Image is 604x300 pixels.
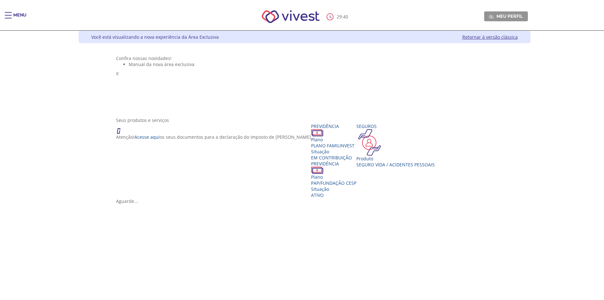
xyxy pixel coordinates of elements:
div: Aguarde... [116,198,493,204]
section: <span lang="pt-BR" dir="ltr">Visualizador do Conteúdo da Web</span> 1 [116,55,493,111]
span: Manual da nova área exclusiva [129,61,194,67]
div: Seus produtos e serviços [116,117,493,123]
span: Meu perfil [497,13,523,19]
div: Plano [311,174,356,180]
span: 40 [343,14,348,20]
a: Retornar à versão clássica [462,34,518,40]
img: ico_dinheiro.png [311,167,323,174]
div: : [327,13,349,20]
img: ico_seguros.png [356,129,383,156]
a: Seguros Produto Seguro Vida / Acidentes Pessoais [356,123,435,168]
a: Previdência PlanoPLANO FAMILINVEST SituaçãoEM CONTRIBUIÇÃO [311,123,356,161]
a: Acesse aqui [134,134,160,140]
img: Vivest [255,3,327,30]
div: Produto [356,156,435,162]
img: ico_dinheiro.png [311,129,323,137]
img: ico_atencao.png [116,123,127,134]
div: Situação [311,186,356,192]
div: Confira nossas novidades! [116,55,493,61]
div: Seguro Vida / Acidentes Pessoais [356,162,435,168]
p: Atenção! os seus documentos para a declaração do Imposto de [PERSON_NAME] [116,134,311,140]
span: Ativo [311,192,324,198]
div: Previdência [311,161,356,167]
span: PAP/FUNDAÇÃO CESP [311,180,356,186]
span: EM CONTRIBUIÇÃO [311,155,352,161]
span: PLANO FAMILINVEST [311,143,354,149]
img: Meu perfil [489,14,494,19]
div: Menu [13,12,26,25]
div: Situação [311,149,356,155]
section: <span lang="en" dir="ltr">ProdutosCard</span> [116,117,493,228]
span: 29 [337,14,342,20]
a: Meu perfil [484,11,528,21]
a: Previdência PlanoPAP/FUNDAÇÃO CESP SituaçãoAtivo [311,161,356,198]
span: X [116,70,119,77]
div: Plano [311,137,356,143]
div: Previdência [311,123,356,129]
div: Você está visualizando a nova experiência da Área Exclusiva [91,34,219,40]
div: Seguros [356,123,435,129]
